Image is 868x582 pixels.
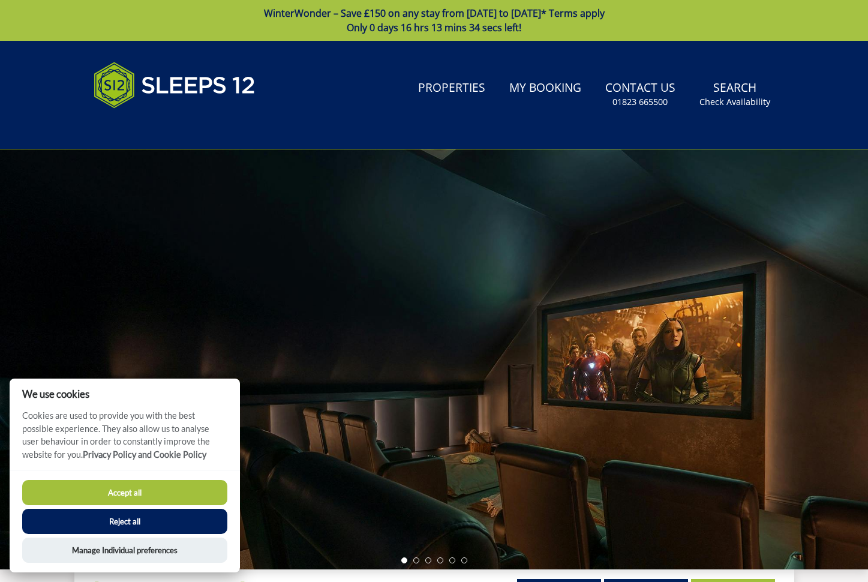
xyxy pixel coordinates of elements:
span: Only 0 days 16 hrs 13 mins 34 secs left! [347,21,521,34]
a: Privacy Policy and Cookie Policy [83,449,206,460]
p: Cookies are used to provide you with the best possible experience. They also allow us to analyse ... [10,409,240,470]
button: Manage Individual preferences [22,538,227,563]
a: Properties [413,75,490,102]
button: Reject all [22,509,227,534]
iframe: Customer reviews powered by Trustpilot [88,122,214,133]
a: Contact Us01823 665500 [600,75,680,114]
a: My Booking [504,75,586,102]
h2: We use cookies [10,388,240,400]
small: 01823 665500 [612,96,668,108]
small: Check Availability [699,96,770,108]
button: Accept all [22,480,227,505]
img: Sleeps 12 [94,55,256,115]
a: SearchCheck Availability [695,75,775,114]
